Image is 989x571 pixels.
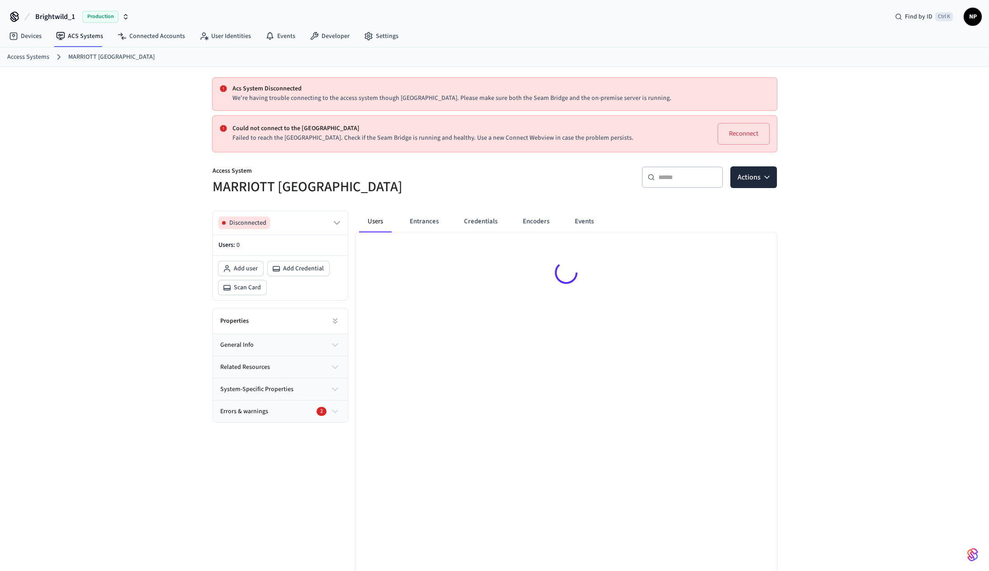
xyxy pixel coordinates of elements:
[516,211,557,232] button: Encoders
[234,264,258,273] span: Add user
[964,8,982,26] button: NP
[258,28,303,44] a: Events
[303,28,357,44] a: Developer
[967,547,978,562] img: SeamLogoGradient.69752ec5.svg
[357,28,406,44] a: Settings
[232,94,770,103] p: We're having trouble connecting to the access system though [GEOGRAPHIC_DATA]. Please make sure b...
[218,217,342,229] button: Disconnected
[220,340,254,350] span: general info
[218,261,263,276] button: Add user
[268,261,329,276] button: Add Credential
[49,28,110,44] a: ACS Systems
[68,52,155,62] a: MARRIOTT [GEOGRAPHIC_DATA]
[213,178,489,196] h5: MARRIOTT [GEOGRAPHIC_DATA]
[905,12,932,21] span: Find by ID
[220,316,249,326] h2: Properties
[232,84,770,94] p: Acs System Disconnected
[568,211,601,232] button: Events
[7,52,49,62] a: Access Systems
[237,241,240,250] span: 0
[2,28,49,44] a: Devices
[718,123,770,145] button: Reconnect
[220,363,270,372] span: related resources
[457,211,505,232] button: Credentials
[965,9,981,25] span: NP
[888,9,960,25] div: Find by IDCtrl K
[213,378,348,400] button: system-specific properties
[35,11,75,22] span: Brightwild_1
[220,407,268,416] span: Errors & warnings
[218,280,266,295] button: Scan Card
[213,401,348,422] button: Errors & warnings2
[110,28,192,44] a: Connected Accounts
[730,166,777,188] button: Actions
[317,407,327,416] div: 2
[82,11,118,23] span: Production
[213,166,489,178] p: Access System
[192,28,258,44] a: User Identities
[234,283,261,292] span: Scan Card
[359,211,392,232] button: Users
[232,133,700,143] p: Failed to reach the [GEOGRAPHIC_DATA]. Check if the Seam Bridge is running and healthy. Use a new...
[935,12,953,21] span: Ctrl K
[232,124,700,133] p: Could not connect to the [GEOGRAPHIC_DATA]
[213,334,348,356] button: general info
[218,241,342,250] p: Users:
[229,218,266,227] span: Disconnected
[283,264,324,273] span: Add Credential
[220,385,293,394] span: system-specific properties
[402,211,446,232] button: Entrances
[213,356,348,378] button: related resources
